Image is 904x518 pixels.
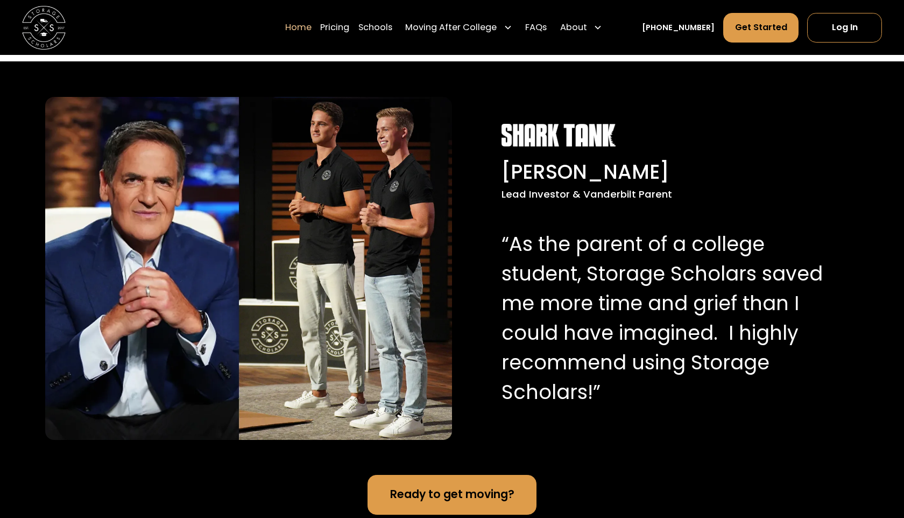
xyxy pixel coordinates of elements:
[368,475,537,514] a: Ready to get moving?
[642,22,715,33] a: [PHONE_NUMBER]
[807,13,882,43] a: Log In
[401,12,517,43] div: Moving After College
[405,21,497,34] div: Moving After College
[45,97,452,440] img: Mark Cuban with Storage Scholar's co-founders, Sam and Matt.
[502,124,616,146] img: Shark Tank white logo.
[502,187,827,202] div: Lead Investor & Vanderbilt Parent
[525,12,547,43] a: FAQs
[22,5,66,50] img: Storage Scholars main logo
[390,486,514,503] div: Ready to get moving?
[502,229,827,408] p: “As the parent of a college student, Storage Scholars saved me more time and grief than I could h...
[723,13,799,43] a: Get Started
[560,21,587,34] div: About
[285,12,312,43] a: Home
[556,12,607,43] div: About
[320,12,349,43] a: Pricing
[502,157,827,187] div: [PERSON_NAME]
[358,12,392,43] a: Schools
